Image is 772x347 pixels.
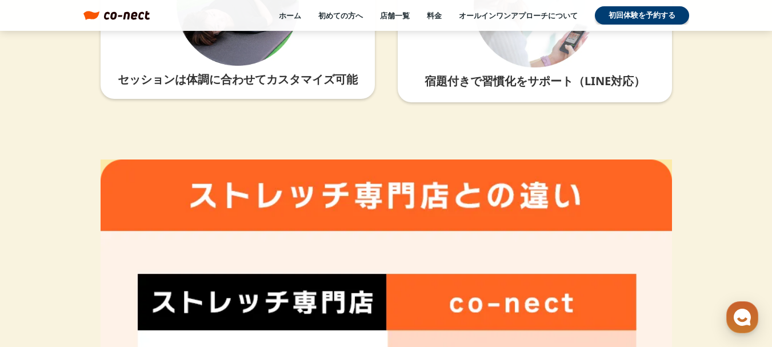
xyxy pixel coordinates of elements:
[75,252,147,281] a: チャット
[177,269,190,278] span: 設定
[380,10,410,21] a: 店舗一覧
[595,6,689,25] a: 初回体験を予約する
[98,270,125,279] span: チャット
[427,10,442,21] a: 料金
[112,71,363,87] p: セッションは体調に合わせてカスタマイズ可能
[459,10,578,21] a: オールインワンアプローチについて
[411,73,659,89] p: 宿題付きで習慣化をサポート（LINE対応）
[29,269,50,278] span: ホーム
[147,252,219,281] a: 設定
[318,10,363,21] a: 初めての方へ
[3,252,75,281] a: ホーム
[279,10,301,21] a: ホーム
